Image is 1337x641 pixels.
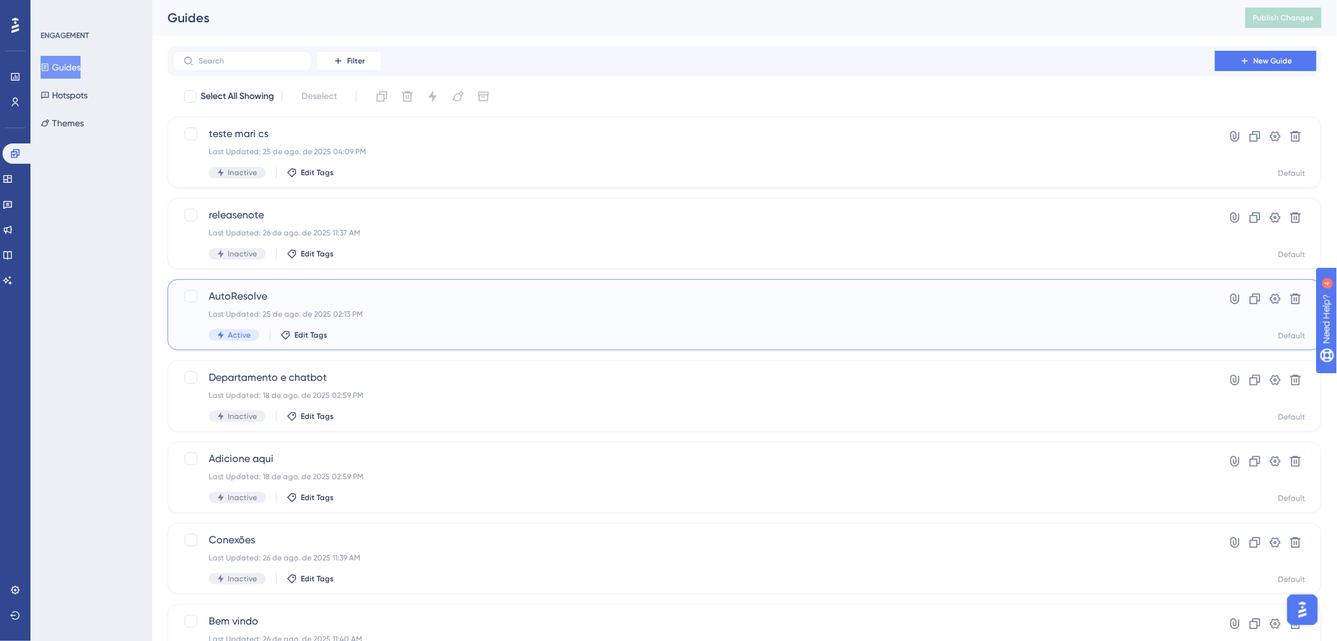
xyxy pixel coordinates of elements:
[228,492,257,503] span: Inactive
[1279,574,1306,585] div: Default
[41,84,88,107] button: Hotspots
[1254,56,1293,66] span: New Guide
[209,532,1179,548] span: Conexões
[290,85,348,108] button: Deselect
[287,168,334,178] button: Edit Tags
[209,614,1179,629] span: Bem vindo
[209,472,1179,482] div: Last Updated: 18 de ago. de 2025 02:59 PM
[317,51,381,71] button: Filter
[1279,168,1306,178] div: Default
[228,168,257,178] span: Inactive
[301,168,334,178] span: Edit Tags
[209,208,1179,223] span: releasenote
[209,370,1179,385] span: Departamento e chatbot
[228,574,257,584] span: Inactive
[287,249,334,259] button: Edit Tags
[1279,331,1306,341] div: Default
[347,56,365,66] span: Filter
[209,451,1179,466] span: Adicione aqui
[199,56,301,65] input: Search
[301,411,334,421] span: Edit Tags
[1279,493,1306,503] div: Default
[1246,8,1322,28] button: Publish Changes
[209,147,1179,157] div: Last Updated: 25 de ago. de 2025 04:09 PM
[1279,412,1306,422] div: Default
[228,249,257,259] span: Inactive
[209,228,1179,238] div: Last Updated: 26 de ago. de 2025 11:37 AM
[209,553,1179,563] div: Last Updated: 26 de ago. de 2025 11:39 AM
[294,330,327,340] span: Edit Tags
[88,6,91,17] div: 4
[301,89,337,104] span: Deselect
[228,330,251,340] span: Active
[209,309,1179,319] div: Last Updated: 25 de ago. de 2025 02:13 PM
[301,249,334,259] span: Edit Tags
[41,112,84,135] button: Themes
[1253,13,1314,23] span: Publish Changes
[201,89,274,104] span: Select All Showing
[280,330,327,340] button: Edit Tags
[1284,591,1322,629] iframe: UserGuiding AI Assistant Launcher
[287,411,334,421] button: Edit Tags
[228,411,257,421] span: Inactive
[30,3,79,18] span: Need Help?
[1215,51,1317,71] button: New Guide
[209,390,1179,400] div: Last Updated: 18 de ago. de 2025 02:59 PM
[1279,249,1306,260] div: Default
[168,9,1214,27] div: Guides
[301,492,334,503] span: Edit Tags
[209,126,1179,142] span: teste mari cs
[287,492,334,503] button: Edit Tags
[41,30,89,41] div: ENGAGEMENT
[209,289,1179,304] span: AutoResolve
[41,56,81,79] button: Guides
[287,574,334,584] button: Edit Tags
[301,574,334,584] span: Edit Tags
